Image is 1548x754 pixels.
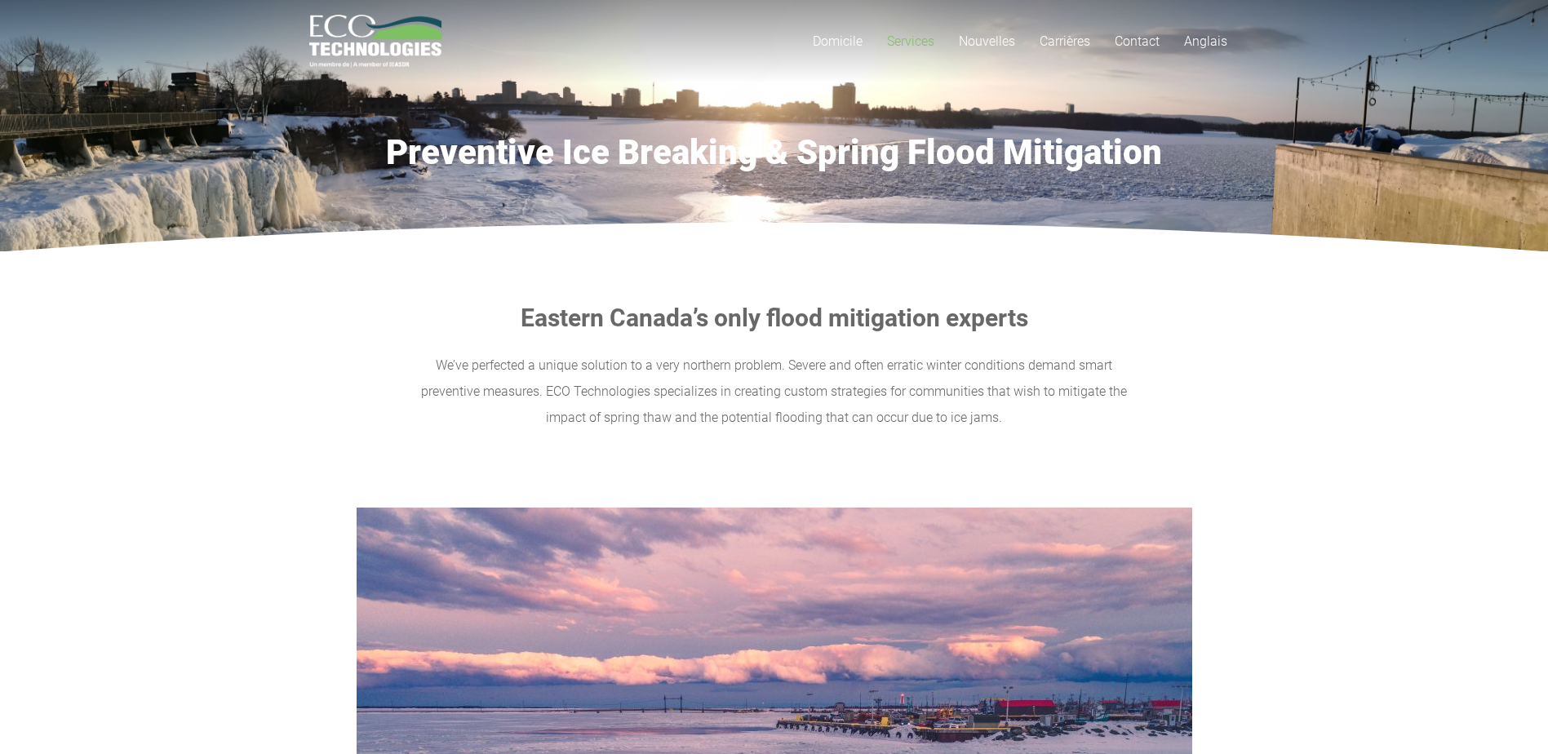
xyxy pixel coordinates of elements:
span: Domicile [813,33,863,49]
span: Services [887,33,934,49]
span: Contact [1115,33,1160,49]
span: Anglais [1184,33,1227,49]
strong: Eastern Canada’s only flood mitigation experts [521,304,1028,332]
span: Nouvelles [959,33,1015,49]
a: logo_EcoTech_ASDR_RGB [309,15,442,68]
h1: Preventive Ice Breaking & Spring Flood Mitigation [309,132,1240,173]
p: We’ve perfected a unique solution to a very northern problem. Severe and often erratic winter con... [309,353,1240,431]
span: Carrières [1040,33,1090,49]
